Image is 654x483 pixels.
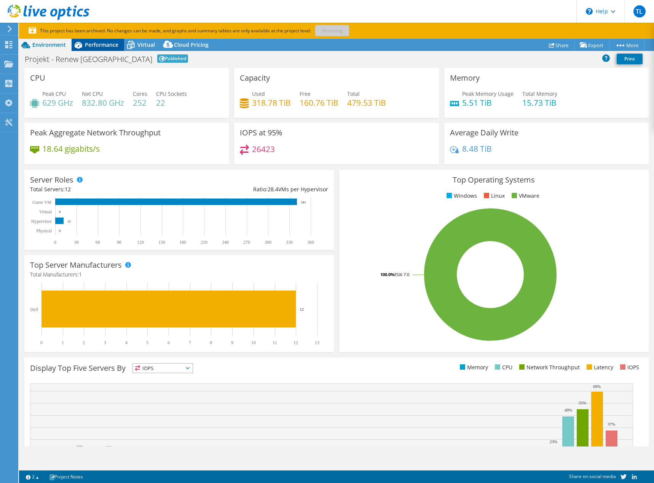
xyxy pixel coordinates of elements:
span: Used [252,90,265,97]
p: This project has been archived. No changes can be made, and graphs and summary tables are only av... [29,27,402,35]
text: 0 [54,240,56,245]
text: 330 [286,240,293,245]
svg: \n [586,8,593,15]
span: IOPS [133,364,193,373]
text: 6 [167,340,170,345]
a: More [609,39,644,51]
h4: 15.73 TiB [522,99,557,107]
span: Peak CPU [42,90,66,97]
text: 69% [593,384,601,389]
h3: Server Roles [30,176,73,184]
li: VMware [510,192,539,200]
h3: Capacity [240,74,270,82]
h3: Memory [450,74,480,82]
h4: Total Manufacturers: [30,270,328,279]
h4: 160.76 TiB [300,99,338,107]
text: 300 [265,240,271,245]
a: Project Notes [44,472,88,481]
text: 90 [117,240,121,245]
text: 270 [243,240,250,245]
span: TL [633,5,646,17]
li: Windows [445,192,477,200]
span: 1 [79,271,82,278]
text: 180 [179,240,186,245]
div: Total Servers: [30,185,179,194]
text: 30 [74,240,79,245]
h3: Peak Aggregate Network Throughput [30,129,161,137]
h4: 318.78 TiB [252,99,291,107]
text: 210 [201,240,207,245]
text: 120 [137,240,144,245]
text: 11 [273,340,277,345]
text: 0 [40,340,43,345]
span: Environment [32,41,66,48]
text: 5 [146,340,148,345]
h3: CPU [30,74,45,82]
text: 10 [251,340,256,345]
h4: 18.64 gigabits/s [42,145,100,153]
h4: 26423 [252,145,275,153]
span: Published [157,54,188,63]
a: Share [543,39,574,51]
a: Print [617,54,643,64]
h4: 479.53 TiB [347,99,386,107]
h3: Top Server Manufacturers [30,261,122,269]
li: Memory [458,363,488,372]
h3: Average Daily Write [450,129,518,137]
h1: Projekt - Renew [GEOGRAPHIC_DATA] [25,56,152,63]
text: 60 [96,240,100,245]
h3: IOPS at 95% [240,129,282,137]
span: 12 [65,186,71,193]
h3: Top Operating Systems [345,176,643,184]
text: 150 [158,240,165,245]
span: Performance [85,41,118,48]
span: Total [347,90,360,97]
span: Free [300,90,311,97]
text: 0 [59,210,61,214]
text: Physical [36,228,52,234]
text: 18% [105,445,113,450]
text: 9 [231,340,233,345]
h4: 5.51 TiB [462,99,514,107]
a: 2 [21,472,44,481]
span: Peak Memory Usage [462,90,514,97]
text: 12 [300,307,304,311]
text: 37% [608,422,615,426]
text: 13 [315,340,319,345]
text: 55% [579,400,586,405]
span: Cloud Pricing [174,41,209,48]
span: 28.4 [268,186,278,193]
text: 2 [83,340,85,345]
text: 1 [62,340,64,345]
text: 8 [210,340,212,345]
h4: 629 GHz [42,99,73,107]
h4: 22 [156,99,187,107]
text: Guest VM [32,200,51,205]
tspan: 100.0% [380,272,394,277]
div: Ratio: VMs per Hypervisor [179,185,328,194]
h4: 8.48 TiB [462,145,492,153]
h4: 252 [133,99,147,107]
li: IOPS [618,363,639,372]
span: Cores [133,90,147,97]
span: Virtual [137,41,155,48]
text: 12 [67,219,71,223]
text: 341 [301,200,306,204]
span: Share on social media [569,473,616,480]
li: Network Throughput [517,363,580,372]
h4: 832.80 GHz [82,99,124,107]
text: 7 [189,340,191,345]
span: Net CPU [82,90,103,97]
text: Virtual [39,209,52,214]
text: 12 [294,340,298,345]
tspan: ESXi 7.0 [394,272,409,277]
text: 4 [125,340,128,345]
li: CPU [493,363,512,372]
text: 49% [565,408,572,412]
text: Hypervisor [31,219,52,224]
text: 19% [76,445,84,449]
text: Dell [30,307,38,312]
text: 360 [307,240,314,245]
text: 3 [104,340,106,345]
text: 240 [222,240,229,245]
